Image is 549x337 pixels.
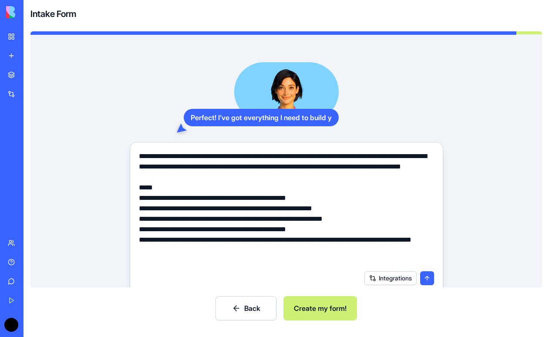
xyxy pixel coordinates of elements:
[184,109,339,126] div: Perfect! I've got everything I need to build y
[4,318,18,332] img: ACg8ocKUgu-xghimK4u72qDIq-nhKtw0fiveJgM6xei_43X0uD7DSZbz=s96-c
[30,8,76,20] h4: Intake Form
[6,6,60,18] img: logo
[283,296,357,320] button: Create my form!
[364,271,417,285] button: Integrations
[216,296,276,320] button: Back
